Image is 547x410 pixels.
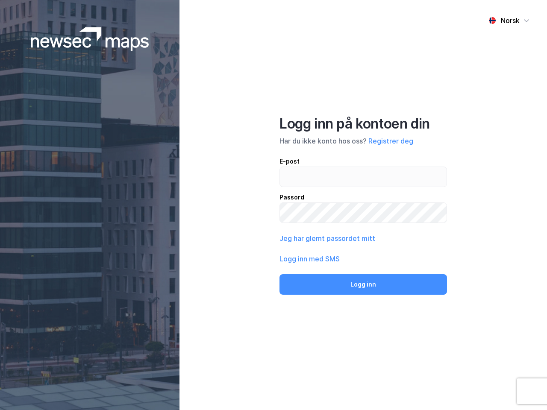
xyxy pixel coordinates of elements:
[279,233,375,243] button: Jeg har glemt passordet mitt
[279,192,447,202] div: Passord
[31,27,149,51] img: logoWhite.bf58a803f64e89776f2b079ca2356427.svg
[368,136,413,146] button: Registrer deg
[279,156,447,167] div: E-post
[279,136,447,146] div: Har du ikke konto hos oss?
[279,254,340,264] button: Logg inn med SMS
[501,15,520,26] div: Norsk
[279,115,447,132] div: Logg inn på kontoen din
[279,274,447,295] button: Logg inn
[504,369,547,410] iframe: Chat Widget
